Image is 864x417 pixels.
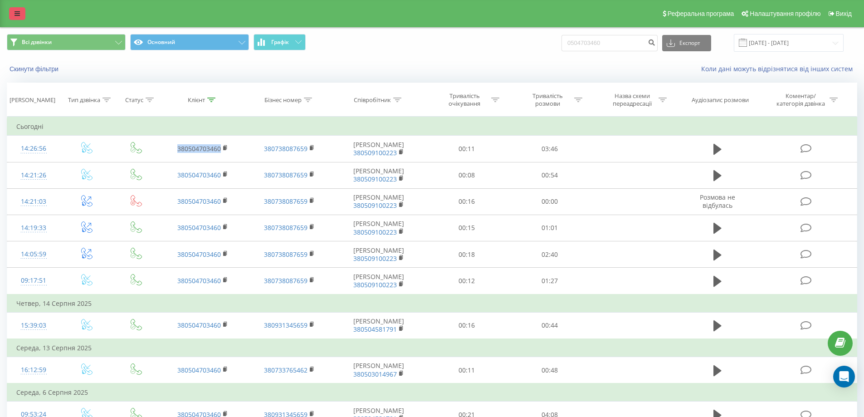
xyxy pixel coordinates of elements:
td: 00:00 [508,188,591,215]
td: [PERSON_NAME] [332,162,425,188]
a: 380509100223 [353,280,397,289]
a: 380504703460 [177,250,221,259]
button: Графік [254,34,306,50]
a: 380504581791 [353,325,397,334]
div: Назва схеми переадресації [608,92,656,108]
td: [PERSON_NAME] [332,357,425,384]
td: 00:16 [425,312,508,339]
div: Тип дзвінка [68,96,100,104]
input: Пошук за номером [561,35,658,51]
div: 14:05:59 [16,245,51,263]
div: Аудіозапис розмови [692,96,749,104]
button: Всі дзвінки [7,34,126,50]
div: [PERSON_NAME] [10,96,55,104]
a: 380733765462 [264,366,308,374]
span: Графік [271,39,289,45]
td: [PERSON_NAME] [332,312,425,339]
div: 16:12:59 [16,361,51,379]
td: 00:18 [425,241,508,268]
td: Середа, 13 Серпня 2025 [7,339,857,357]
td: Четвер, 14 Серпня 2025 [7,294,857,313]
a: 380509100223 [353,254,397,263]
a: 380504703460 [177,321,221,329]
td: Середа, 6 Серпня 2025 [7,383,857,402]
td: 00:08 [425,162,508,188]
a: 380509100223 [353,175,397,183]
td: 00:11 [425,136,508,162]
div: Open Intercom Messenger [833,366,855,388]
div: 14:26:56 [16,140,51,157]
td: [PERSON_NAME] [332,241,425,268]
span: Реферальна програма [668,10,734,17]
a: 380738087659 [264,144,308,153]
td: 00:16 [425,188,508,215]
span: Розмова не відбулась [700,193,735,210]
a: 380509100223 [353,228,397,236]
div: 09:17:51 [16,272,51,289]
td: [PERSON_NAME] [332,268,425,294]
span: Вихід [836,10,852,17]
div: 14:21:26 [16,167,51,184]
td: 00:15 [425,215,508,241]
td: 00:54 [508,162,591,188]
td: Сьогодні [7,118,857,136]
a: 380504703460 [177,197,221,206]
td: 03:46 [508,136,591,162]
a: 380509100223 [353,148,397,157]
a: Коли дані можуть відрізнятися вiд інших систем [701,64,857,73]
a: 380931345659 [264,321,308,329]
div: 14:19:33 [16,219,51,237]
a: 380504703460 [177,366,221,374]
button: Основний [130,34,249,50]
button: Експорт [662,35,711,51]
div: 15:39:03 [16,317,51,334]
a: 380738087659 [264,171,308,179]
a: 380738087659 [264,276,308,285]
a: 380738087659 [264,197,308,206]
a: 380509100223 [353,201,397,210]
div: Тривалість розмови [523,92,572,108]
div: Статус [125,96,143,104]
td: [PERSON_NAME] [332,136,425,162]
div: Клієнт [188,96,205,104]
a: 380503014967 [353,370,397,378]
td: [PERSON_NAME] [332,215,425,241]
div: Тривалість очікування [440,92,489,108]
td: [PERSON_NAME] [332,188,425,215]
td: 00:48 [508,357,591,384]
td: 00:44 [508,312,591,339]
td: 02:40 [508,241,591,268]
a: 380504703460 [177,276,221,285]
a: 380738087659 [264,223,308,232]
td: 00:11 [425,357,508,384]
td: 01:01 [508,215,591,241]
div: Бізнес номер [264,96,302,104]
a: 380504703460 [177,171,221,179]
a: 380504703460 [177,144,221,153]
span: Налаштування профілю [750,10,820,17]
a: 380504703460 [177,223,221,232]
span: Всі дзвінки [22,39,52,46]
button: Скинути фільтри [7,65,63,73]
td: 00:12 [425,268,508,294]
div: Коментар/категорія дзвінка [774,92,827,108]
a: 380738087659 [264,250,308,259]
div: Співробітник [354,96,391,104]
div: 14:21:03 [16,193,51,211]
td: 01:27 [508,268,591,294]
